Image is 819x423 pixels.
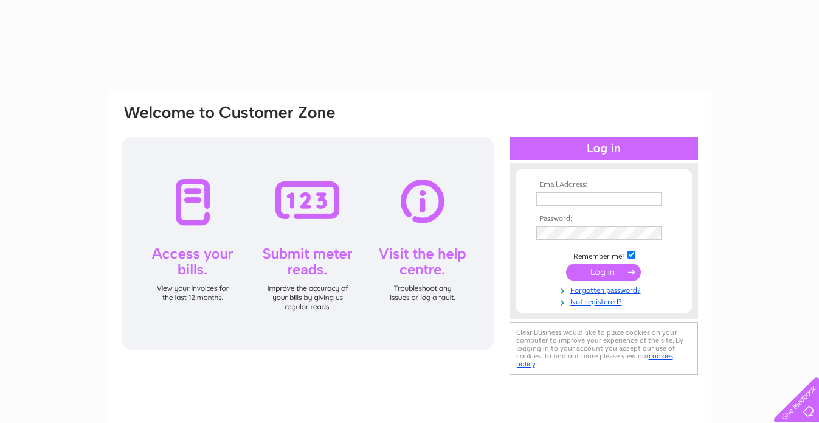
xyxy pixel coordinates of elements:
a: Not registered? [536,295,674,307]
th: Password: [533,215,674,223]
div: Clear Business would like to place cookies on your computer to improve your experience of the sit... [510,322,698,375]
th: Email Address: [533,181,674,189]
td: Remember me? [533,249,674,261]
input: Submit [566,264,641,281]
a: cookies policy [516,352,673,368]
a: Forgotten password? [536,284,674,295]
